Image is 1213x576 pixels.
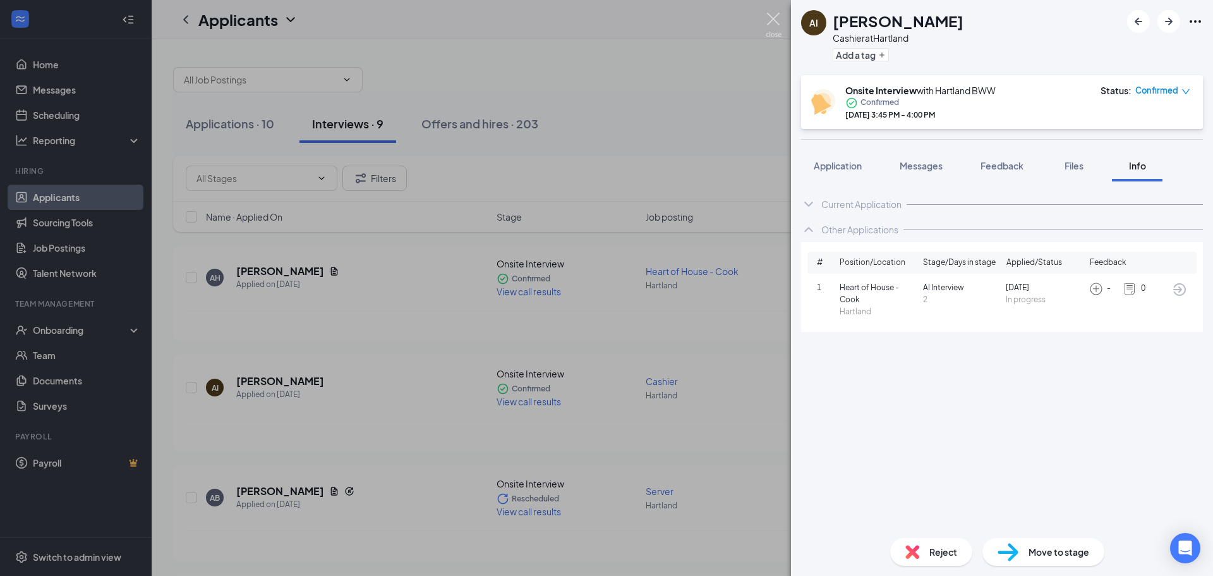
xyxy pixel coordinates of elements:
div: with Hartland BWW [845,84,996,97]
div: Other Applications [821,223,898,236]
span: down [1181,87,1190,96]
span: Feedback [981,160,1023,171]
div: Cashier at Hartland [833,32,963,44]
svg: Plus [878,51,886,59]
span: Confirmed [1135,84,1178,97]
div: Status : [1101,84,1132,97]
span: - [1107,283,1111,295]
span: [DATE] [1006,282,1084,294]
svg: ArrowCircle [1172,282,1187,297]
span: 1 [817,282,840,294]
svg: Ellipses [1188,14,1203,29]
h1: [PERSON_NAME] [833,10,963,32]
span: # [817,257,840,269]
span: Reject [929,545,957,559]
span: Position/Location [840,257,905,269]
span: Files [1065,160,1083,171]
svg: ChevronUp [801,222,816,237]
span: Hartland [840,306,918,318]
div: Current Application [821,198,902,211]
div: AI [809,16,818,29]
span: Application [814,160,862,171]
span: Info [1129,160,1146,171]
button: PlusAdd a tag [833,48,889,61]
span: Applied/Status [1006,257,1062,269]
button: ArrowRight [1157,10,1180,33]
span: AI Interview [923,282,1001,294]
span: Feedback [1090,257,1126,269]
div: [DATE] 3:45 PM - 4:00 PM [845,109,996,120]
svg: ArrowRight [1161,14,1176,29]
span: 2 [923,294,1001,306]
span: Heart of House - Cook [840,282,918,306]
span: 0 [1141,283,1145,295]
span: In progress [1006,294,1084,306]
span: Confirmed [860,97,899,109]
button: ArrowLeftNew [1127,10,1150,33]
div: Open Intercom Messenger [1170,533,1200,563]
span: Move to stage [1029,545,1089,559]
svg: CheckmarkCircle [845,97,858,109]
svg: ChevronDown [801,197,816,212]
span: Messages [900,160,943,171]
svg: ArrowLeftNew [1131,14,1146,29]
b: Onsite Interview [845,85,917,96]
span: Stage/Days in stage [923,257,996,269]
